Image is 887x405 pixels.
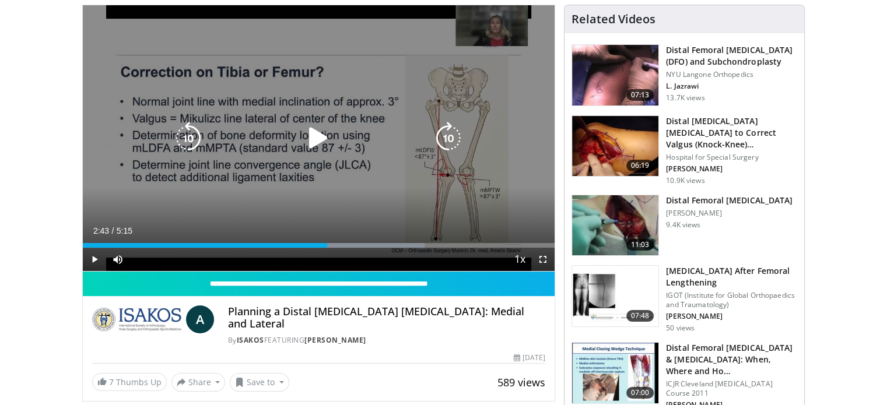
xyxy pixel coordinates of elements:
img: eolv1L8ZdYrFVOcH4xMDoxOjRrOx6N3j_2.150x105_q85_crop-smart_upscale.jpg [572,343,658,403]
a: 07:48 [MEDICAL_DATA] After Femoral Lengthening IGOT (Institute for Global Orthopaedics and Trauma... [572,265,797,333]
a: A [186,305,214,333]
span: 5:15 [117,226,132,235]
img: eolv1L8ZdYrFVOcH4xMDoxOjBzMTt2bJ.150x105_q85_crop-smart_upscale.jpg [572,45,658,105]
span: 06:19 [626,160,654,171]
p: 9.4K views [666,220,700,230]
div: [DATE] [514,353,545,363]
span: 07:00 [626,387,654,399]
div: Progress Bar [83,243,555,248]
span: 2:43 [93,226,109,235]
button: Save to [230,373,289,392]
p: 13.7K views [666,93,704,103]
p: 10.9K views [666,176,704,185]
button: Play [83,248,106,271]
span: / [112,226,114,235]
button: Fullscreen [531,248,555,271]
a: 11:03 ​Distal Femoral [MEDICAL_DATA] [PERSON_NAME] 9.4K views [572,195,797,256]
p: ICJR Cleveland [MEDICAL_DATA] Course 2011 [666,379,797,398]
p: Hospital for Special Surgery [666,153,797,162]
a: [PERSON_NAME] [304,335,366,345]
a: 07:13 Distal Femoral [MEDICAL_DATA] (DFO) and Subchondroplasty NYU Langone Orthopedics L. Jazrawi... [572,44,797,106]
img: ISAKOS [92,305,181,333]
span: 11:03 [626,239,654,251]
h3: Distal Femoral [MEDICAL_DATA] (DFO) and Subchondroplasty [666,44,797,68]
h3: [MEDICAL_DATA] After Femoral Lengthening [666,265,797,288]
h3: Distal Femoral [MEDICAL_DATA] & [MEDICAL_DATA]: When, Where and Ho… [666,342,797,377]
img: f13deacb-1268-42a4-bf13-02936eac7f0d.150x105_q85_crop-smart_upscale.jpg [572,266,658,326]
p: [PERSON_NAME] [666,209,793,218]
span: 7 [109,376,114,388]
span: 07:13 [626,89,654,101]
video-js: Video Player [83,5,555,272]
span: 589 views [497,375,545,389]
p: NYU Langone Orthopedics [666,70,797,79]
h3: Distal [MEDICAL_DATA] [MEDICAL_DATA] to Correct Valgus (Knock-Knee) [MEDICAL_DATA] [666,115,797,150]
div: By FEATURING [228,335,545,346]
h4: Related Videos [572,12,655,26]
p: 50 views [666,323,695,333]
p: IGOT (Institute for Global Orthopaedics and Traumatology) [666,291,797,309]
h4: Planning a Distal [MEDICAL_DATA] [MEDICAL_DATA]: Medial and Lateral [228,305,545,330]
button: Share [171,373,226,392]
span: 07:48 [626,310,654,322]
h3: ​Distal Femoral [MEDICAL_DATA] [666,195,793,206]
a: 06:19 Distal [MEDICAL_DATA] [MEDICAL_DATA] to Correct Valgus (Knock-Knee) [MEDICAL_DATA] Hospital... [572,115,797,185]
button: Mute [106,248,129,271]
a: ISAKOS [237,335,264,345]
a: 7 Thumbs Up [92,373,167,391]
p: L. Jazrawi [666,82,797,91]
img: 25428385-1b92-4282-863f-6f55f04d6ae5.150x105_q85_crop-smart_upscale.jpg [572,195,658,256]
p: [PERSON_NAME] [666,164,797,174]
img: 792110d2-4bfb-488c-b125-1d445b1bd757.150x105_q85_crop-smart_upscale.jpg [572,116,658,177]
button: Playback Rate [508,248,531,271]
p: [PERSON_NAME] [666,312,797,321]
